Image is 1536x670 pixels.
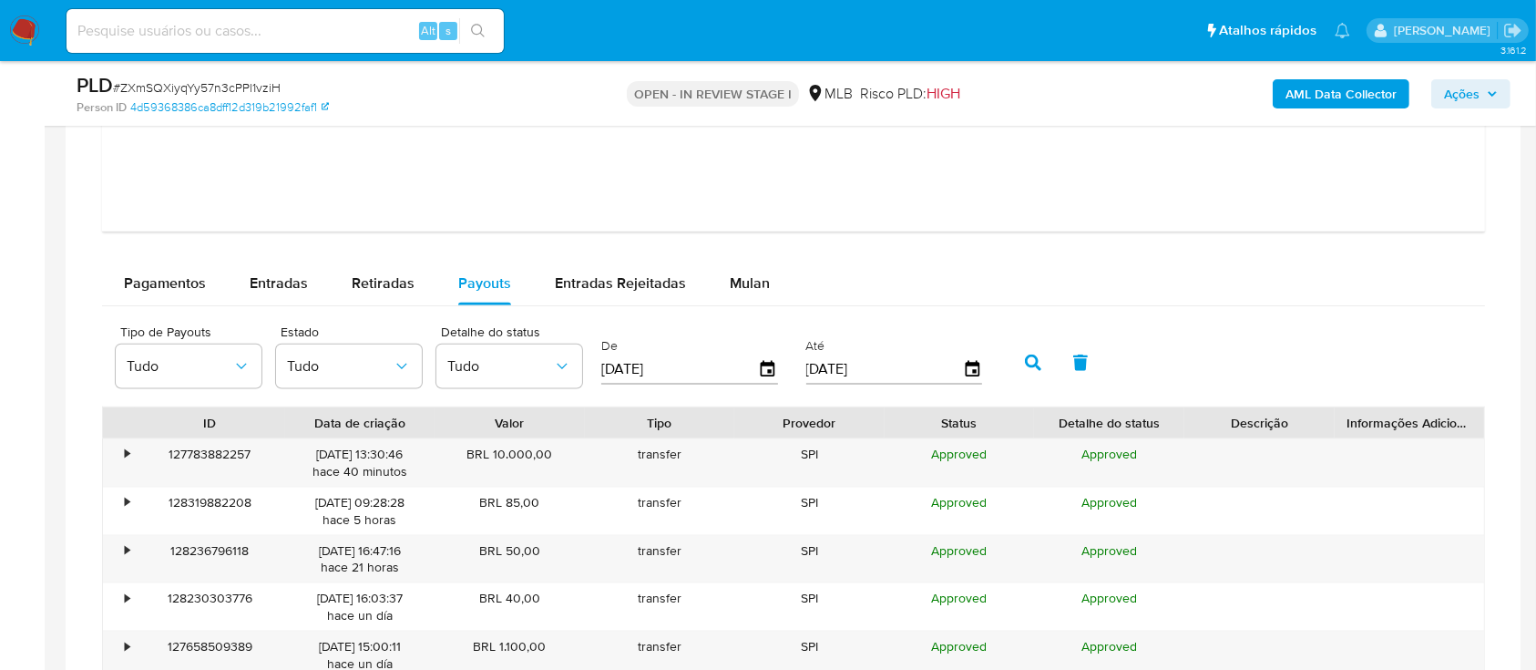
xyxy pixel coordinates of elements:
[1335,23,1350,38] a: Notificações
[1444,79,1480,108] span: Ações
[113,78,281,97] span: # ZXmSQXiyqYy57n3cPPl1vziH
[1503,21,1522,40] a: Sair
[627,81,799,107] p: OPEN - IN REVIEW STAGE I
[445,22,451,39] span: s
[421,22,435,39] span: Alt
[1285,79,1397,108] b: AML Data Collector
[1394,22,1497,39] p: laisa.felismino@mercadolivre.com
[130,99,329,116] a: 4d59368386ca8dff12d319b21992faf1
[927,83,960,104] span: HIGH
[1431,79,1510,108] button: Ações
[67,19,504,43] input: Pesquise usuários ou casos...
[860,84,960,104] span: Risco PLD:
[77,70,113,99] b: PLD
[806,84,853,104] div: MLB
[1500,43,1527,57] span: 3.161.2
[459,18,497,44] button: search-icon
[1219,21,1316,40] span: Atalhos rápidos
[77,99,127,116] b: Person ID
[1273,79,1409,108] button: AML Data Collector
